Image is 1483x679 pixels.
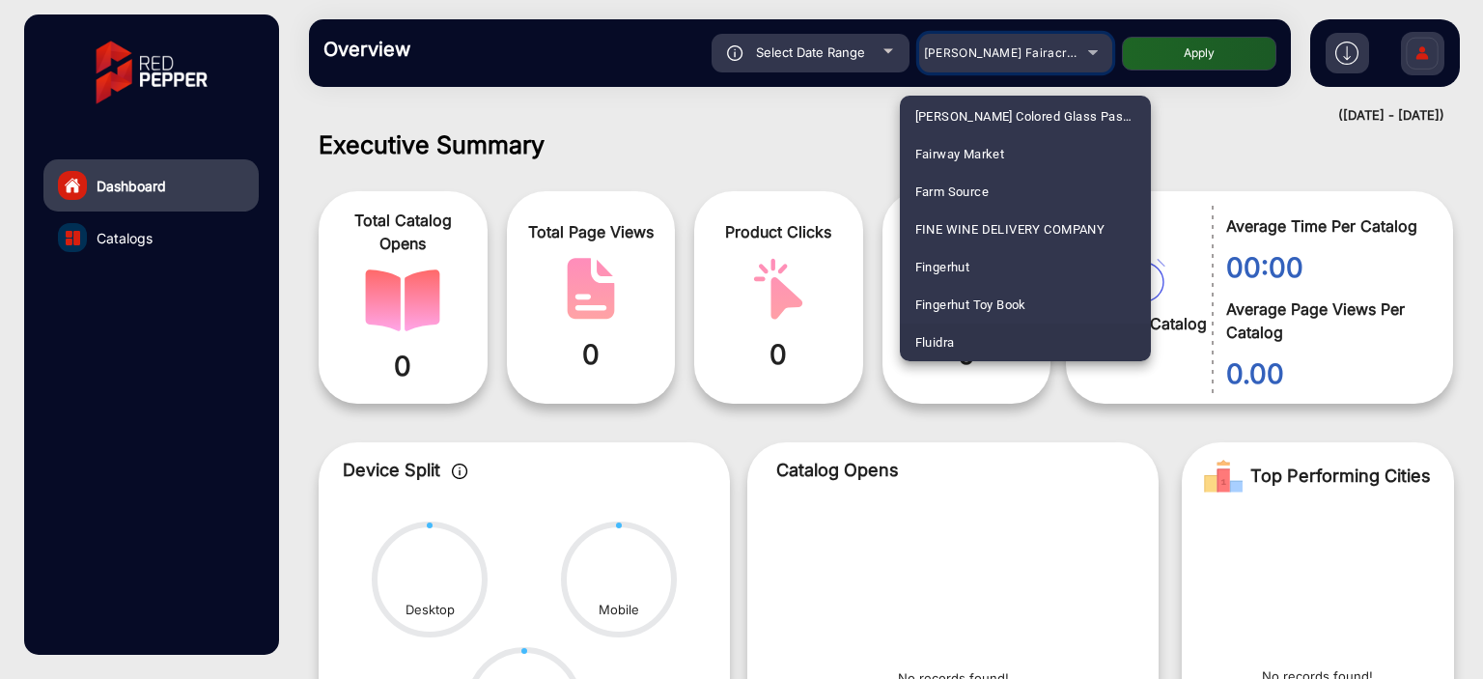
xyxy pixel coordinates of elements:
[915,248,970,286] span: Fingerhut
[915,324,955,361] span: Fluidra
[915,173,989,211] span: Farm Source
[915,135,1005,173] span: Fairway Market
[915,286,1026,324] span: Fingerhut Toy Book
[915,211,1105,248] span: FINE WINE DELIVERY COMPANY
[915,98,1135,135] span: [PERSON_NAME] Colored Glass Past catalog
